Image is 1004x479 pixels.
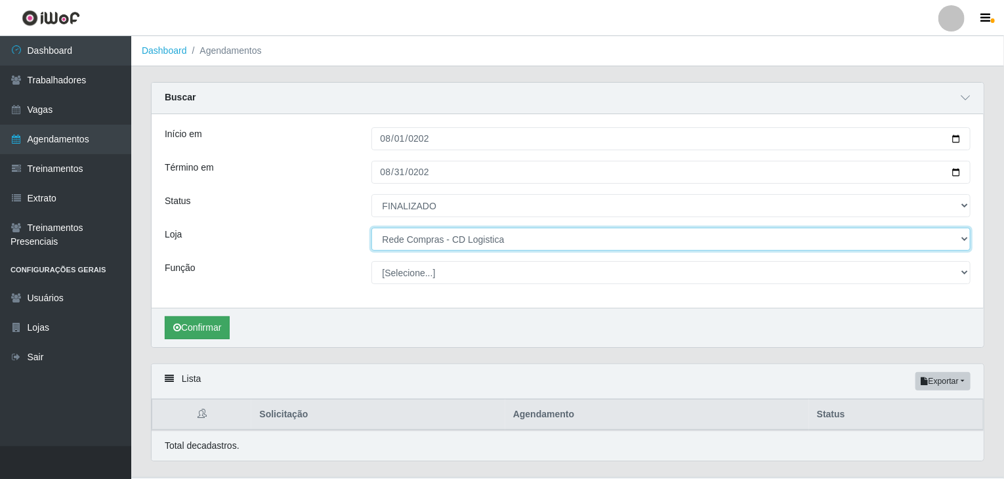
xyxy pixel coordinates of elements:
strong: Buscar [165,92,196,102]
th: Solicitação [251,400,505,430]
label: Status [165,194,191,208]
p: Total de cadastros. [165,439,240,453]
li: Agendamentos [187,44,262,58]
label: Função [165,261,196,275]
label: Término em [165,161,214,175]
nav: breadcrumb [131,36,1004,66]
input: 00/00/0000 [371,127,971,150]
button: Confirmar [165,316,230,339]
label: Início em [165,127,202,141]
input: 00/00/0000 [371,161,971,184]
label: Loja [165,228,182,241]
div: Lista [152,364,984,399]
a: Dashboard [142,45,187,56]
button: Exportar [915,372,971,390]
img: CoreUI Logo [22,10,80,26]
th: Status [809,400,984,430]
th: Agendamento [505,400,809,430]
